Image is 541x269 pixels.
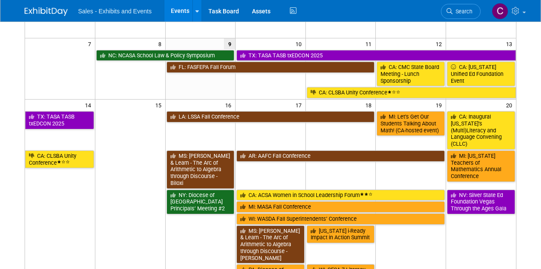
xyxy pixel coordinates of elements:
span: 20 [505,100,516,110]
span: Search [453,8,472,15]
a: MS: [PERSON_NAME] & Learn - The Arc of Arithmetic to Algebra through Discourse - [PERSON_NAME] [236,225,305,264]
span: 17 [295,100,305,110]
span: 14 [84,100,95,110]
a: CA: ACSA Women in School Leadership Forum [236,190,445,201]
a: NY: Diocese of [GEOGRAPHIC_DATA] Principals’ Meeting #2 [167,190,235,214]
span: 9 [224,38,235,49]
a: LA: LSSA Fall Conference [167,111,375,122]
a: MI: Let’s Get Our Students Talking About Math! (CA-hosted event) [377,111,445,136]
span: Sales - Exhibits and Events [78,8,151,15]
a: CA: CMC State Board Meeting - Lunch Sponsorship [377,62,445,86]
a: TX: TASA TASB txEDCON 2025 [25,111,94,129]
img: Christine Lurz [492,3,508,19]
a: NV: Silver State Ed Foundation Vegas Through the Ages Gala [447,190,515,214]
span: 15 [154,100,165,110]
span: 13 [505,38,516,49]
span: 7 [87,38,95,49]
a: MI: MASA Fall Conference [236,201,445,213]
span: 18 [365,100,375,110]
a: MS: [PERSON_NAME] & Learn - The Arc of Arithmetic to Algebra through Discourse - Biloxi [167,150,235,189]
span: 16 [224,100,235,110]
a: CA: Inaugural [US_STATE]’s (Multi)Literacy and Language Convening (CLLC) [447,111,515,150]
a: WI: WASDA Fall Superintendents’ Conference [236,213,445,225]
span: 12 [435,38,446,49]
span: 8 [157,38,165,49]
span: 11 [365,38,375,49]
a: NC: NCASA School Law & Policy Symposium [96,50,234,61]
a: FL: FASFEPA Fall Forum [167,62,375,73]
a: CA: CLSBA Unity Conference [25,150,94,168]
a: MI: [US_STATE] Teachers of Mathematics Annual Conference [447,150,515,182]
a: CA: [US_STATE] Unified Ed Foundation Event [447,62,515,86]
img: ExhibitDay [25,7,68,16]
a: CA: CLSBA Unity Conference [307,87,516,98]
a: TX: TASA TASB txEDCON 2025 [236,50,516,61]
span: 10 [295,38,305,49]
a: [US_STATE] i-Ready Impact in Action Summit [307,225,375,243]
a: Search [441,4,481,19]
a: AR: AAFC Fall Conference [236,150,445,162]
span: 19 [435,100,446,110]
